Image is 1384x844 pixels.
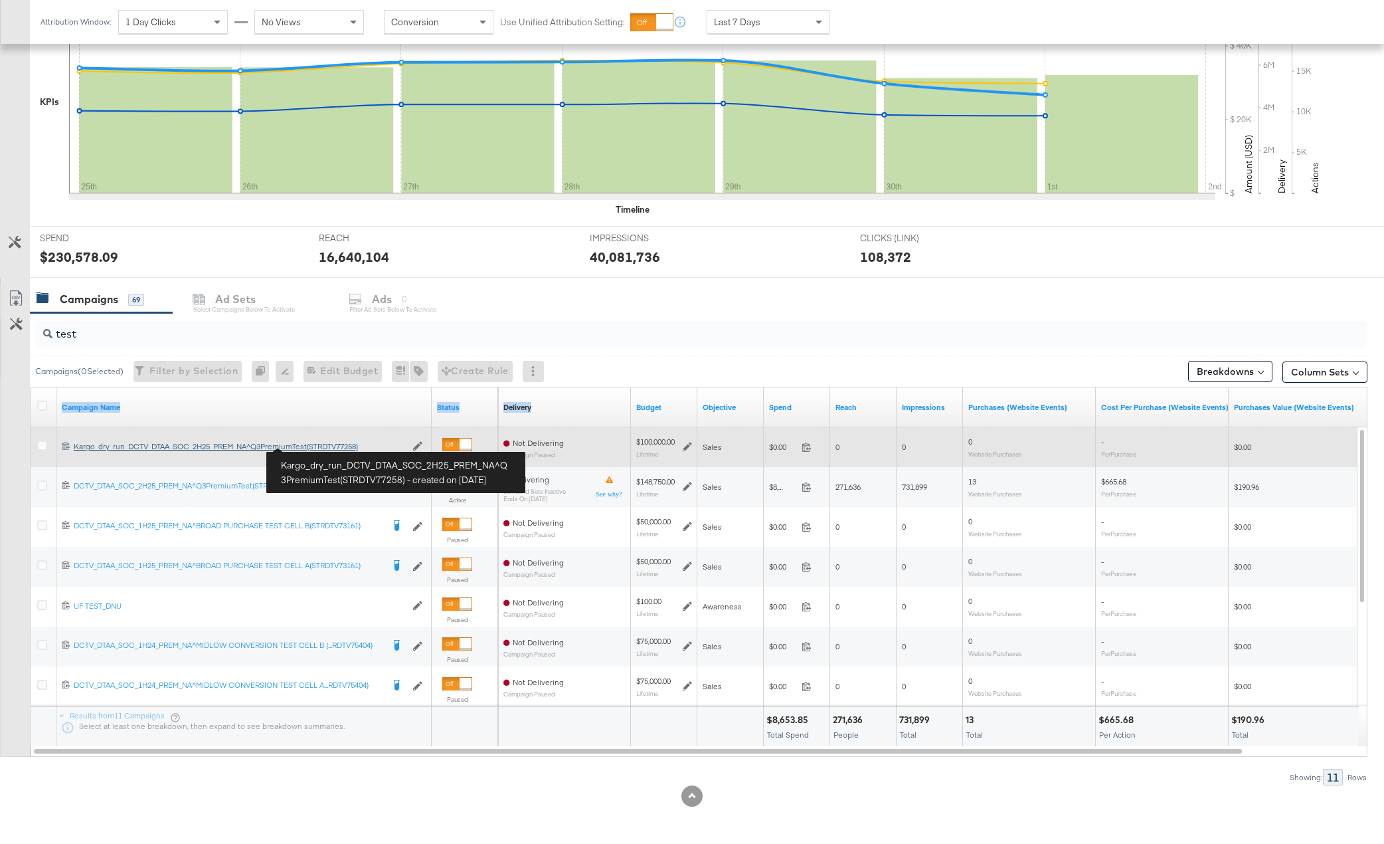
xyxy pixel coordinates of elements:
[503,571,564,578] sub: Campaign Paused
[835,641,839,651] span: 0
[1234,641,1251,651] span: $0.00
[902,522,906,532] span: 0
[703,442,722,452] span: Sales
[835,482,861,492] span: 271,636
[636,689,658,697] sub: Lifetime
[503,531,564,538] sub: Campaign Paused
[1323,769,1343,786] div: 11
[513,637,564,647] span: Not Delivering
[968,402,1090,413] a: The number of times a purchase was made tracked by your Custom Audience pixel on your website aft...
[968,596,972,606] span: 0
[74,680,383,690] div: DCTV_DTAA_SOC_1H24_PREM_NA^MIDLOW CONVERSION TEST CELL A...RDTV75404)
[1098,714,1138,726] div: $665.68
[900,730,916,740] span: Total
[442,576,472,584] label: Paused
[833,730,859,740] span: People
[442,456,472,465] label: Paused
[442,496,472,504] label: Active
[40,96,59,108] div: KPIs
[766,714,812,726] div: $8,653.85
[503,651,564,658] sub: Campaign Paused
[40,247,118,266] div: $230,578.09
[769,641,796,651] span: $0.00
[636,516,671,527] div: $50,000.00
[835,442,839,452] span: 0
[1101,649,1136,657] sub: Per Purchase
[1282,362,1367,383] button: Column Sets
[319,247,389,266] div: 16,640,104
[1101,570,1136,578] sub: Per Purchase
[769,681,796,691] span: $0.00
[1101,556,1104,566] span: -
[968,530,1022,538] sub: Website Purchases
[1101,530,1136,538] sub: Per Purchase
[74,520,383,534] a: DCTV_DTAA_SOC_1H25_PREM_NA^BROAD PURCHASE TEST CELL B(STRDTV73161)
[769,442,796,452] span: $0.00
[968,609,1022,617] sub: Website Purchases
[1188,361,1272,382] button: Breakdowns
[636,649,658,657] sub: Lifetime
[437,402,493,413] a: Shows the current state of your Ad Campaign.
[1232,730,1249,740] span: Total
[74,601,406,612] a: UF TEST_DNU
[74,640,383,653] a: DCTV_DTAA_SOC_1H24_PREM_NA^MIDLOW CONVERSION TEST CELL B (...RDTV75404)
[1234,601,1251,611] span: $0.00
[503,611,564,618] sub: Campaign Paused
[52,316,1245,342] input: Search Campaigns by Name, ID or Objective
[1276,159,1288,193] text: Delivery
[513,677,564,687] span: Not Delivering
[1234,522,1251,532] span: $0.00
[126,16,176,28] span: 1 Day Clicks
[590,247,660,266] div: 40,081,736
[902,562,906,572] span: 0
[835,601,839,611] span: 0
[74,480,383,491] div: DCTV_DTAA_SOC_2H25_PREM_NA^Q3PremiumTest(STRDTV77258)
[902,482,927,492] span: 731,899
[835,402,891,413] a: The number of people your ad was served to.
[1234,681,1251,691] span: $0.00
[40,17,112,27] div: Attribution Window:
[503,690,564,698] sub: Campaign Paused
[968,649,1022,657] sub: Website Purchases
[391,16,439,28] span: Conversion
[714,16,760,28] span: Last 7 Days
[902,402,958,413] a: The number of times your ad was served. On mobile apps an ad is counted as served the first time ...
[1101,450,1136,458] sub: Per Purchase
[902,442,906,452] span: 0
[636,609,658,617] sub: Lifetime
[968,490,1022,498] sub: Website Purchases
[128,294,144,306] div: 69
[513,518,564,528] span: Not Delivering
[1101,596,1104,606] span: -
[636,530,658,538] sub: Lifetime
[1101,636,1104,646] span: -
[835,681,839,691] span: 0
[703,562,722,572] span: Sales
[1234,442,1251,452] span: $0.00
[968,516,972,526] span: 0
[769,562,796,572] span: $0.00
[60,292,118,307] div: Campaigns
[1101,476,1126,486] span: $665.68
[860,247,911,266] div: 108,372
[636,490,658,498] sub: Lifetime
[1243,135,1254,193] text: Amount (USD)
[703,641,722,651] span: Sales
[319,232,418,245] span: REACH
[442,695,472,704] label: Paused
[968,437,972,447] span: 0
[74,441,406,452] div: Kargo_dry_run_DCTV_DTAA_SOC_2H25_PREM_NA^Q3PremiumTest(STRDTV77258)
[636,402,692,413] a: The maximum amount you're willing to spend on your ads, on average each day or over the lifetime ...
[503,495,566,502] sub: ends on [DATE]
[968,689,1022,697] sub: Website Purchases
[899,714,934,726] div: 731,899
[902,641,906,651] span: 0
[590,232,689,245] span: IMPRESSIONS
[74,601,406,611] div: UF TEST_DNU
[968,636,972,646] span: 0
[503,488,566,495] sub: Some Ad Sets Inactive
[835,522,839,532] span: 0
[966,730,983,740] span: Total
[513,475,549,484] span: Delivering
[636,676,671,686] div: $75,000.00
